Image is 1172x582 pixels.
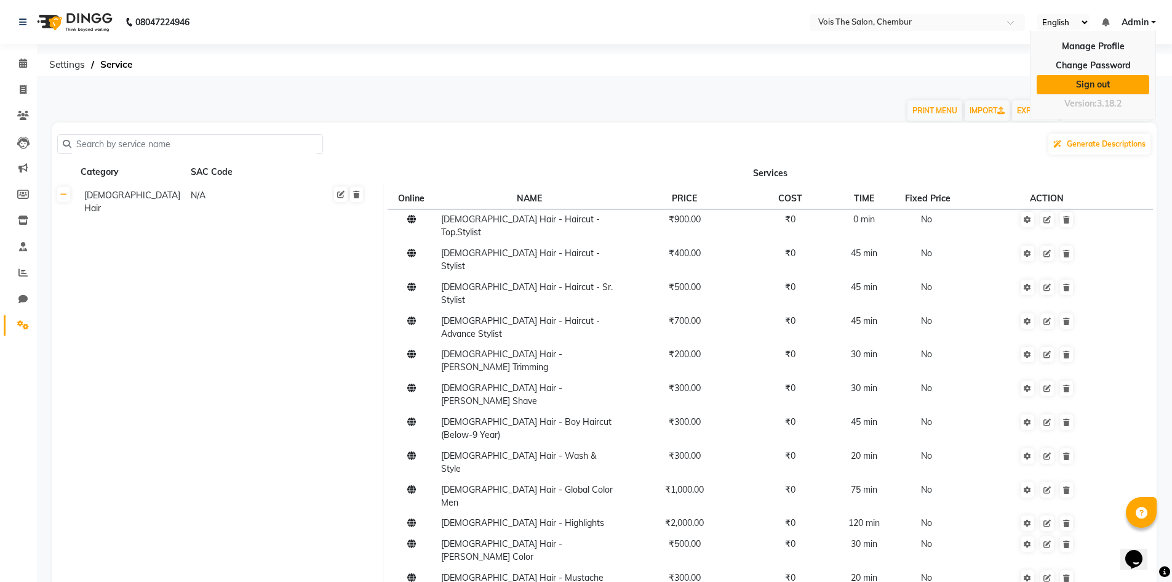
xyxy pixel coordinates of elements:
span: 45 min [851,315,877,326]
a: Change Password [1037,56,1149,75]
span: [DEMOGRAPHIC_DATA] Hair - Highlights [441,517,604,528]
th: ACTION [963,188,1132,209]
span: ₹0 [785,248,795,259]
img: logo [31,5,116,39]
input: Search by service name [71,135,317,154]
span: No [921,248,932,259]
span: ₹1,000.00 [665,484,704,495]
th: Fixed Price [895,188,963,209]
span: 30 min [851,538,877,549]
span: No [921,450,932,461]
div: Version:3.18.2 [1037,95,1149,113]
span: ₹400.00 [669,248,701,259]
span: [DEMOGRAPHIC_DATA] Hair - [PERSON_NAME] Shave [441,382,562,406]
div: Category [79,164,185,180]
span: 30 min [851,382,877,394]
span: ₹700.00 [669,315,701,326]
span: Settings [43,54,91,76]
button: Generate Descriptions [1048,134,1150,155]
span: [DEMOGRAPHIC_DATA] Hair - Boy Haircut (Below-9 Year) [441,416,612,440]
span: No [921,416,932,427]
span: No [921,517,932,528]
span: No [921,382,932,394]
div: SAC Code [189,164,295,180]
span: [DEMOGRAPHIC_DATA] Hair - Haircut - Top.Stylist [441,214,600,238]
span: ₹0 [785,517,795,528]
span: ₹0 [785,484,795,495]
div: [DEMOGRAPHIC_DATA] Hair [79,188,185,216]
b: 08047224946 [135,5,189,39]
span: [DEMOGRAPHIC_DATA] Hair - Haircut - Sr. Stylist [441,281,613,305]
span: ₹0 [785,538,795,549]
span: Generate Descriptions [1067,139,1146,148]
span: ₹0 [785,450,795,461]
span: ₹0 [785,382,795,394]
th: Online [388,188,437,209]
span: 120 min [848,517,880,528]
iframe: chat widget [1120,533,1160,570]
span: 45 min [851,281,877,293]
span: ₹300.00 [669,382,701,394]
span: No [921,538,932,549]
span: [DEMOGRAPHIC_DATA] Hair - Haircut - Stylist [441,248,600,272]
span: ₹500.00 [669,281,701,293]
span: 20 min [851,450,877,461]
span: ₹0 [785,214,795,225]
div: N/A [189,188,295,216]
span: [DEMOGRAPHIC_DATA] Hair - Global Color Men [441,484,613,508]
span: ₹200.00 [669,349,701,360]
span: No [921,315,932,326]
span: [DEMOGRAPHIC_DATA] Hair - Haircut - Advance Stylist [441,315,600,339]
a: Manage Profile [1037,37,1149,56]
span: ₹0 [785,315,795,326]
th: TIME [834,188,895,209]
span: 75 min [851,484,877,495]
span: [DEMOGRAPHIC_DATA] Hair - Wash & Style [441,450,596,474]
span: ₹300.00 [669,450,701,461]
span: Service [94,54,138,76]
span: ₹0 [785,281,795,293]
button: PRINT MENU [907,100,962,121]
span: No [921,484,932,495]
span: ₹300.00 [669,416,701,427]
span: 45 min [851,416,877,427]
th: Services [384,161,1157,184]
span: [DEMOGRAPHIC_DATA] Hair - [PERSON_NAME] Color [441,538,562,562]
span: ₹2,000.00 [665,517,704,528]
span: No [921,281,932,293]
a: EXPORT [1012,100,1058,121]
span: [DEMOGRAPHIC_DATA] Hair - [PERSON_NAME] Trimming [441,349,562,373]
span: ₹900.00 [669,214,701,225]
a: Sign out [1037,75,1149,94]
th: NAME [437,188,621,209]
a: IMPORT [965,100,1010,121]
span: ₹0 [785,416,795,427]
span: 45 min [851,248,877,259]
span: No [921,349,932,360]
span: ₹500.00 [669,538,701,549]
span: 30 min [851,349,877,360]
span: 0 min [853,214,875,225]
th: PRICE [621,188,747,209]
span: No [921,214,932,225]
span: Admin [1122,16,1149,29]
th: COST [747,188,834,209]
span: ₹0 [785,349,795,360]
